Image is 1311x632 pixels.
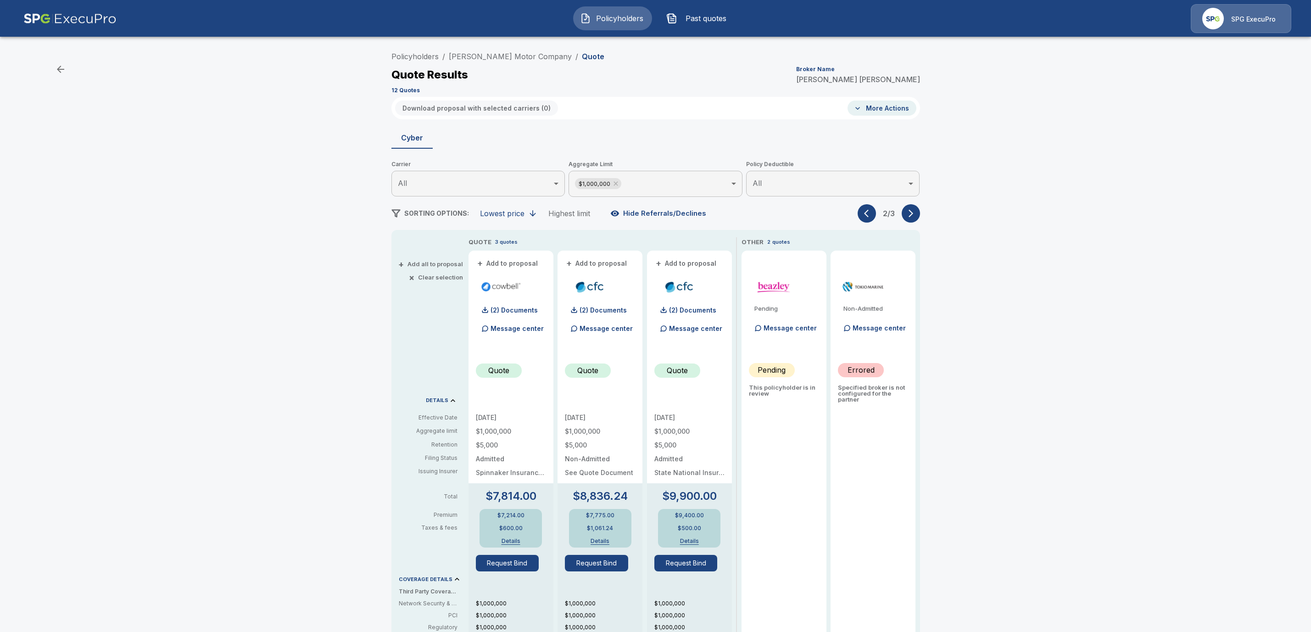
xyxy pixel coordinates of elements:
[399,427,457,435] p: Aggregate limit
[754,306,819,312] p: Pending
[749,385,819,397] p: This policyholder is in review
[1191,4,1291,33] a: Agency IconSPG ExecuPro
[565,470,635,476] p: See Quote Document
[399,525,465,531] p: Taxes & fees
[753,280,795,294] img: beazleycyber
[495,238,518,246] p: 3 quotes
[654,623,732,632] p: $1,000,000
[400,261,463,267] button: +Add all to proposal
[476,414,546,421] p: [DATE]
[577,365,598,376] p: Quote
[582,53,604,60] p: Quote
[566,260,572,267] span: +
[565,442,635,448] p: $5,000
[399,623,457,632] p: Regulatory: In case you're fined by regulators (e.g., for breaching consumer privacy)
[565,611,642,620] p: $1,000,000
[575,51,578,62] li: /
[764,323,817,333] p: Message center
[399,441,457,449] p: Retention
[565,623,642,632] p: $1,000,000
[565,555,628,571] button: Request Bind
[753,179,762,188] span: All
[796,76,920,83] p: [PERSON_NAME] [PERSON_NAME]
[587,526,613,531] p: $1,061.24
[409,274,414,280] span: ×
[492,538,529,544] button: Details
[586,513,614,518] p: $7,775.00
[476,555,539,571] button: Request Bind
[654,414,725,421] p: [DATE]
[469,238,491,247] p: QUOTE
[848,364,875,375] p: Errored
[838,385,908,403] p: Specified broker is not configured for the partner
[476,470,546,476] p: Spinnaker Insurance Company NAIC #24376, AM Best "A-" (Excellent) Rated.
[842,280,884,294] img: tmhcccyber
[573,6,652,30] button: Policyholders IconPolicyholders
[399,467,457,475] p: Issuing Insurer
[395,101,558,116] button: Download proposal with selected carriers (0)
[442,51,445,62] li: /
[477,260,483,267] span: +
[796,67,835,72] p: Broker Name
[662,491,717,502] p: $9,900.00
[580,324,633,333] p: Message center
[391,88,420,93] p: 12 Quotes
[608,205,710,222] button: Hide Referrals/Declines
[485,491,536,502] p: $7,814.00
[391,69,468,80] p: Quote Results
[573,491,628,502] p: $8,836.24
[580,307,627,313] p: (2) Documents
[678,526,701,531] p: $500.00
[669,324,722,333] p: Message center
[880,210,898,217] p: 2 / 3
[658,280,701,294] img: cfccyberadmitted
[669,307,716,313] p: (2) Documents
[491,307,538,313] p: (2) Documents
[476,555,546,571] span: Request Bind
[391,160,565,169] span: Carrier
[476,611,553,620] p: $1,000,000
[399,512,465,518] p: Premium
[666,13,677,24] img: Past quotes Icon
[476,599,553,608] p: $1,000,000
[399,414,457,422] p: Effective Date
[758,364,786,375] p: Pending
[404,209,469,217] span: SORTING OPTIONS:
[654,470,725,476] p: State National Insurance Company Inc.
[565,428,635,435] p: $1,000,000
[767,238,770,246] p: 2
[654,611,732,620] p: $1,000,000
[426,398,448,403] p: DETAILS
[399,454,457,462] p: Filing Status
[580,13,591,24] img: Policyholders Icon
[391,52,439,61] a: Policyholders
[476,258,540,268] button: +Add to proposal
[569,160,742,169] span: Aggregate Limit
[654,555,718,571] button: Request Bind
[391,51,604,62] nav: breadcrumb
[595,13,645,24] span: Policyholders
[449,52,572,61] a: [PERSON_NAME] Motor Company
[659,6,738,30] a: Past quotes IconPast quotes
[746,160,920,169] span: Policy Deductible
[476,456,546,462] p: Admitted
[654,258,719,268] button: +Add to proposal
[1231,15,1276,24] p: SPG ExecuPro
[654,442,725,448] p: $5,000
[565,414,635,421] p: [DATE]
[480,280,522,294] img: cowbellp100
[1202,8,1224,29] img: Agency Icon
[548,209,590,218] div: Highest limit
[575,178,621,189] div: $1,000,000
[654,555,725,571] span: Request Bind
[476,442,546,448] p: $5,000
[654,456,725,462] p: Admitted
[843,306,908,312] p: Non-Admitted
[582,538,619,544] button: Details
[497,513,524,518] p: $7,214.00
[654,599,732,608] p: $1,000,000
[654,428,725,435] p: $1,000,000
[398,261,404,267] span: +
[575,179,614,189] span: $1,000,000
